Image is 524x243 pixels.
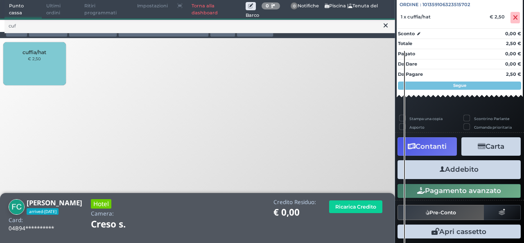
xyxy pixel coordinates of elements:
span: arrived-[DATE] [27,208,59,215]
span: Punto cassa [5,0,42,19]
strong: 2,50 € [506,71,521,77]
h1: Creso s. [91,219,149,229]
strong: Sconto [398,30,415,37]
button: Addebito [398,160,521,179]
strong: 0,00 € [505,31,521,36]
strong: Totale [398,41,412,46]
input: Ricerca articolo [5,19,395,33]
button: Pagamento avanzato [398,184,521,198]
h1: € 0,00 [273,207,316,218]
h4: Card: [9,217,23,223]
strong: Segue [453,83,466,88]
button: Carta [461,137,521,156]
label: Scontrino Parlante [474,116,509,121]
small: € 2,50 [28,56,41,61]
b: [PERSON_NAME] [27,198,82,207]
strong: 0,00 € [505,61,521,67]
button: Pre-Conto [398,205,484,220]
strong: Da Dare [398,61,417,67]
h3: Hotel [91,199,111,209]
span: Ritiri programmati [80,0,133,19]
strong: 0,00 € [505,51,521,57]
h4: Camera: [91,211,114,217]
div: € 2,50 [488,14,509,20]
button: Ricarica Credito [329,200,382,213]
h4: Credito Residuo: [273,199,316,205]
button: Contanti [398,137,457,156]
span: 0 [291,2,298,10]
span: Ultimi ordini [42,0,80,19]
label: Asporto [409,125,425,130]
b: 0 [266,3,269,9]
strong: Da Pagare [398,71,423,77]
label: Stampa una copia [409,116,443,121]
span: Ordine : [400,1,421,8]
span: 101359106323515702 [422,1,470,8]
img: Francesco Caputo [9,199,25,215]
span: 1 x cuffia/hat [401,14,431,20]
a: Torna alla dashboard [187,0,246,19]
span: Impostazioni [133,0,172,12]
label: Comanda prioritaria [474,125,512,130]
strong: 2,50 € [506,41,521,46]
strong: Pagato [398,51,415,57]
button: Apri cassetto [398,225,521,238]
span: cuffia/hat [23,49,46,55]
